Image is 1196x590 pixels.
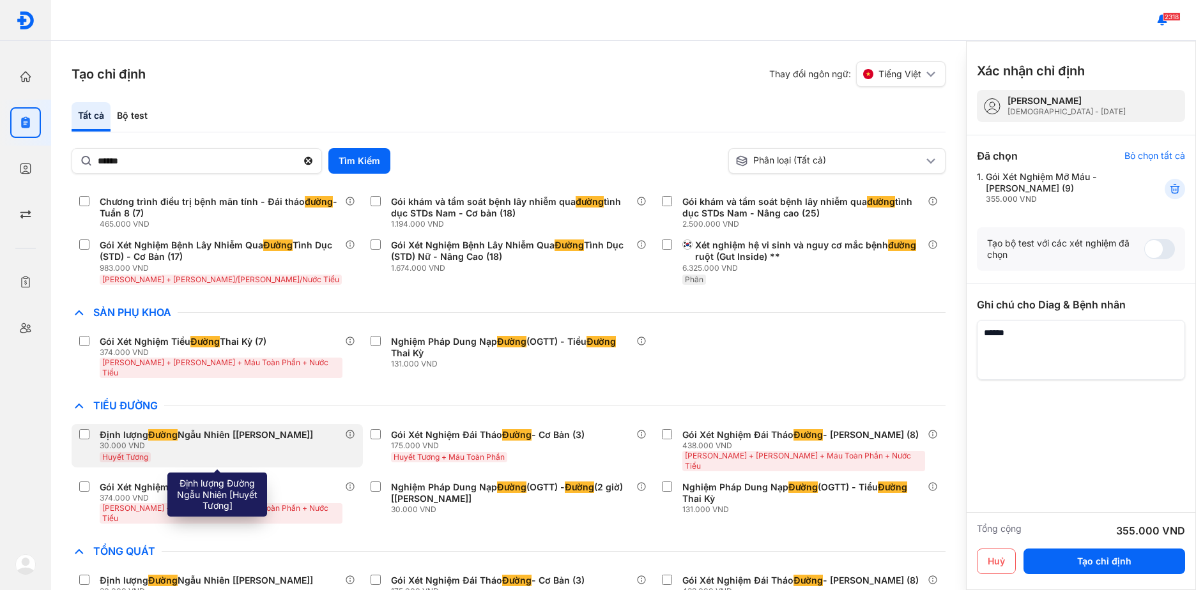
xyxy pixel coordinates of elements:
span: Đường [497,481,526,493]
div: Định lượng Ngẫu Nhiên [[PERSON_NAME]] [100,429,313,441]
span: [PERSON_NAME] + [PERSON_NAME] + Máu Toàn Phần + Nước Tiểu [685,451,911,471]
div: 374.000 VND [100,493,345,503]
span: Đường [555,239,584,251]
span: Đường [586,336,616,347]
span: đường [305,196,333,208]
div: Gói Xét Nghiệm Đái Tháo - Cơ Bản (3) [391,429,585,441]
span: Đường [190,336,220,347]
span: Đường [793,575,823,586]
img: logo [16,11,35,30]
span: [PERSON_NAME] + [PERSON_NAME]/[PERSON_NAME]/Nước Tiểu [102,275,339,284]
div: 374.000 VND [100,347,345,358]
div: Gói khám và tầm soát bệnh lây nhiễm qua tình dục STDs Nam - Cơ bản (18) [391,196,631,219]
div: Nghiệm Pháp Dung Nạp (OGTT) - (2 giờ) [[PERSON_NAME]] [391,481,631,504]
div: Gói Xét Nghiệm Đái Tháo - [PERSON_NAME] (8) [682,575,919,586]
div: 983.000 VND [100,263,345,273]
button: Tạo chỉ định [1023,548,1185,574]
div: [PERSON_NAME] [1008,95,1126,107]
span: Đường [502,429,532,441]
div: Gói Xét Nghiệm Tiểu Thai Kỳ (7) [100,336,266,347]
button: Huỷ [977,548,1016,574]
span: Đường [878,481,907,493]
div: Gói Xét Nghiệm Bệnh Lây Nhiễm Qua Tình Dục (STD) Nữ - Nâng Cao (18) [391,239,631,262]
span: Huyết Tương + Máu Toàn Phần [394,452,505,462]
div: Tạo bộ test với các xét nghiệm đã chọn [987,238,1144,261]
div: 30.000 VND [100,441,318,451]
div: 1.194.000 VND [391,219,636,229]
div: Ghi chú cho Diag & Bệnh nhân [977,297,1185,312]
div: Bỏ chọn tất cả [1124,150,1185,162]
div: 175.000 VND [391,441,590,451]
span: Đường [788,481,818,493]
div: Thay đổi ngôn ngữ: [769,61,946,87]
div: [DEMOGRAPHIC_DATA] - [DATE] [1008,107,1126,117]
span: Đường [497,336,526,347]
div: 438.000 VND [682,441,928,451]
h3: Xác nhận chỉ định [977,62,1085,80]
div: Gói khám và tầm soát bệnh lây nhiễm qua tình dục STDs Nam - Nâng cao (25) [682,196,923,219]
span: Tiểu Đường [87,399,164,412]
span: Tiếng Việt [878,68,921,80]
span: đường [576,196,604,208]
div: Đã chọn [977,148,1018,163]
img: logo [15,554,36,575]
div: Gói Xét Nghiệm Đái Tháo - Cơ Bản (3) [391,575,585,586]
div: Gói Xét Nghiệm Đái Tháo - [PERSON_NAME] (8) [682,429,919,441]
div: Gói Xét Nghiệm Tiểu Thai Kỳ (7) [100,481,266,493]
span: Đường [793,429,823,441]
div: 131.000 VND [391,359,636,369]
div: Gói Xét Nghiệm Bệnh Lây Nhiễm Qua Tình Dục (STD) - Cơ Bản (17) [100,239,340,262]
button: Tìm Kiếm [328,148,390,174]
span: đường [867,196,895,208]
div: Phân loại (Tất cả) [735,155,923,167]
div: Xét nghiệm hệ vi sinh và nguy cơ mắc bệnh ruột (Gut Inside) ** [695,239,923,262]
div: 465.000 VND [100,219,345,229]
div: Gói Xét Nghiệm Mỡ Máu - [PERSON_NAME] (9) [986,171,1133,204]
div: Bộ test [111,102,154,132]
div: 6.325.000 VND [682,263,928,273]
div: Tổng cộng [977,523,1022,538]
div: 131.000 VND [682,504,928,515]
span: [PERSON_NAME] + [PERSON_NAME] + Máu Toàn Phần + Nước Tiểu [102,358,328,377]
div: Nghiệm Pháp Dung Nạp (OGTT) - Tiểu Thai Kỳ [682,481,923,504]
span: [PERSON_NAME] + [PERSON_NAME] + Máu Toàn Phần + Nước Tiểu [102,503,328,523]
span: Sản Phụ Khoa [87,306,178,319]
div: 355.000 VND [986,194,1133,204]
span: Đường [263,239,293,251]
span: Đường [148,575,178,586]
span: Đường [502,575,532,586]
div: 1. [977,171,1133,204]
div: 1.674.000 VND [391,263,636,273]
div: Nghiệm Pháp Dung Nạp (OGTT) - Tiểu Thai Kỳ [391,336,631,359]
div: Tất cả [72,102,111,132]
span: 2318 [1163,12,1181,21]
span: Đường [190,481,220,493]
div: 2.500.000 VND [682,219,928,229]
span: Tổng Quát [87,545,162,557]
span: Đường [565,481,594,493]
h3: Tạo chỉ định [72,65,146,83]
div: 30.000 VND [391,504,636,515]
span: Huyết Tương [102,452,148,462]
span: Đường [148,429,178,441]
div: 355.000 VND [1116,523,1185,538]
span: đường [888,239,916,251]
div: Định lượng Ngẫu Nhiên [[PERSON_NAME]] [100,575,313,586]
span: Phân [685,275,703,284]
div: Chương trình điều trị bệnh mãn tính - Đái tháo - Tuần 8 (7) [100,196,340,219]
